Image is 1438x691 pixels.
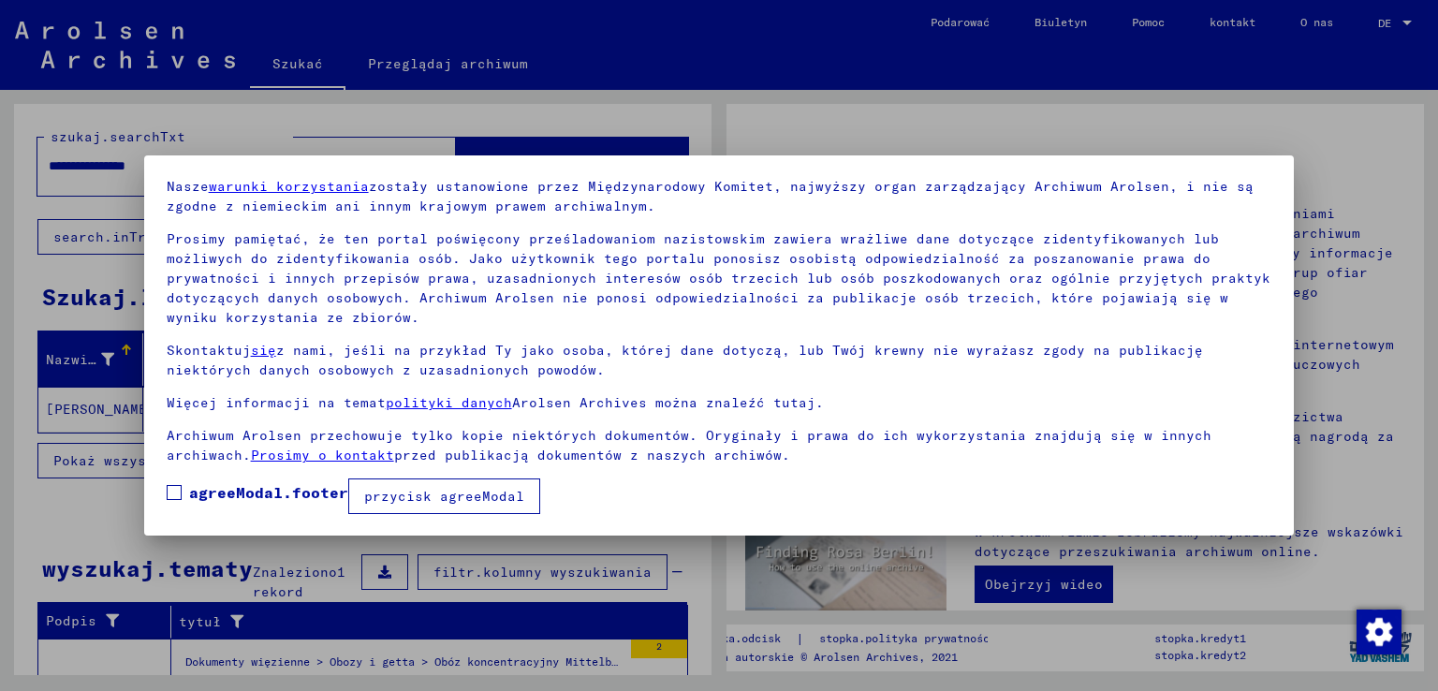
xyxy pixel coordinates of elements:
font: Prosimy pamiętać, że ten portal poświęcony prześladowaniom nazistowskim zawiera wrażliwe dane dot... [167,230,1270,326]
a: warunki korzystania [209,178,369,195]
font: Nasze [167,178,209,195]
img: Zmiana zgody [1357,610,1401,654]
font: Arolsen Archives można znaleźć tutaj. [512,394,824,411]
font: przycisk agreeModal [364,488,524,505]
font: Skontaktuj [167,342,251,359]
font: Więcej informacji na temat [167,394,386,411]
a: się [251,342,276,359]
a: Prosimy o kontakt [251,447,394,463]
font: agreeModal.footer [189,483,348,502]
font: przed publikacją dokumentów z naszych archiwów. [394,447,790,463]
font: Archiwum Arolsen przechowuje tylko kopie niektórych dokumentów. Oryginały i prawa do ich wykorzys... [167,427,1211,463]
font: zostały ustanowione przez Międzynarodowy Komitet, najwyższy organ zarządzający Archiwum Arolsen, ... [167,178,1254,214]
font: z nami, jeśli na przykład Ty jako osoba, której dane dotyczą, lub Twój krewny nie wyrażasz zgody ... [167,342,1203,378]
a: polityki danych [386,394,512,411]
button: przycisk agreeModal [348,478,540,514]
